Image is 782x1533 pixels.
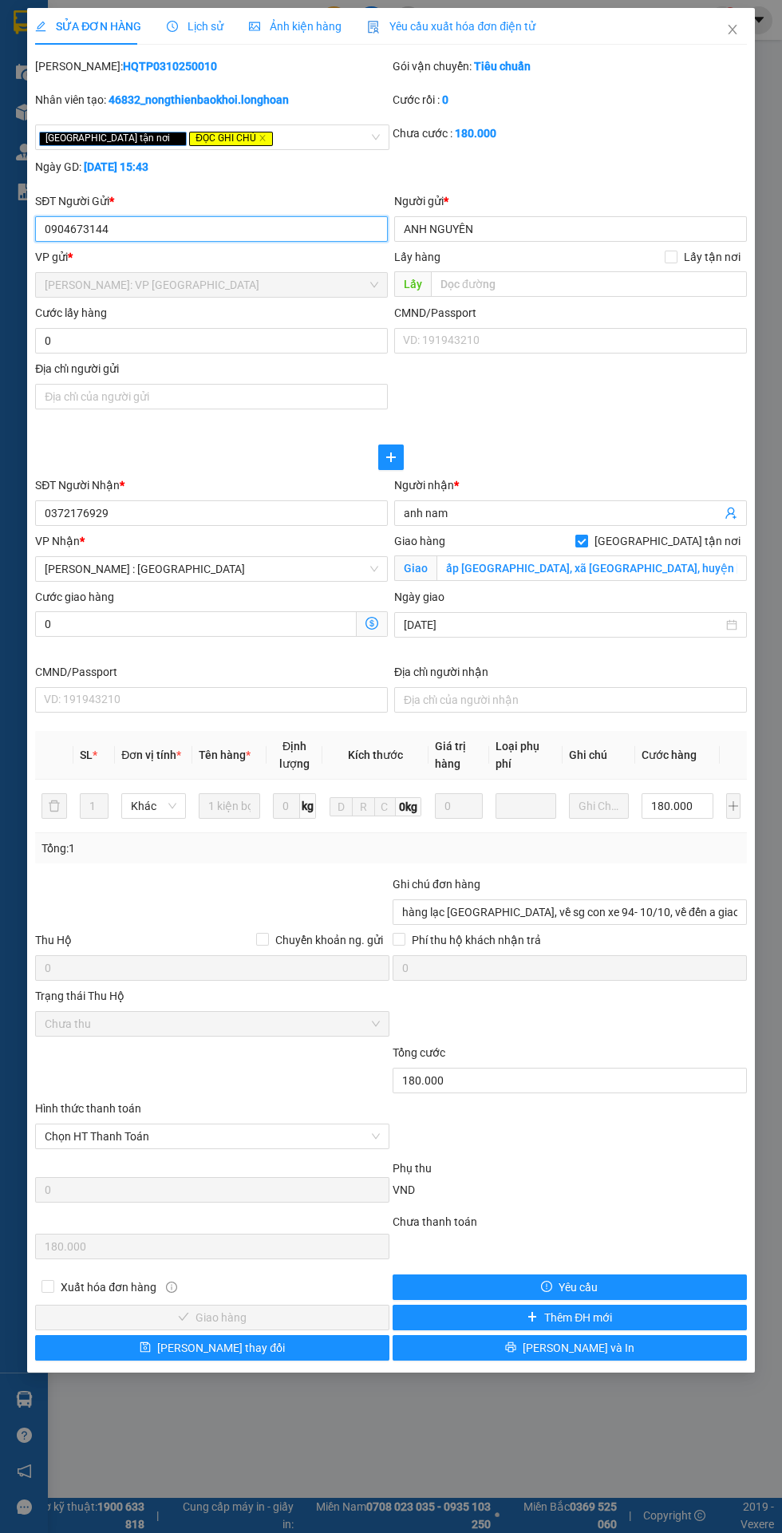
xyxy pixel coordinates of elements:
button: Close [710,8,755,53]
input: Cước giao hàng [35,611,357,637]
span: exclamation-circle [541,1281,552,1294]
input: Giao tận nơi [436,555,747,581]
span: dollar-circle [365,617,378,630]
div: Địa chỉ người nhận [394,663,747,681]
span: Chưa thu [45,1012,380,1036]
span: Lịch sử [167,20,223,33]
span: close [172,134,180,142]
div: Phụ thu [391,1160,748,1177]
div: Chưa cước : [393,124,747,142]
input: VD: Bàn, Ghế [199,793,260,819]
label: Ngày giao [394,591,444,603]
button: exclamation-circleYêu cầu [393,1274,747,1300]
span: close [259,134,267,142]
span: Giá trị hàng [435,740,466,770]
div: Địa chỉ người gửi [35,360,388,377]
span: plus [379,451,403,464]
span: user-add [725,507,737,520]
span: Giao [394,555,436,581]
div: SĐT Người Gửi [35,192,388,210]
th: Loại phụ phí [489,731,563,780]
b: 0 [442,93,448,106]
span: Định lượng [279,740,310,770]
input: C [374,797,395,816]
span: SỬA ĐƠN HÀNG [35,20,141,33]
span: Yêu cầu [559,1278,598,1296]
b: 46832_nongthienbaokhoi.longhoan [109,93,289,106]
input: Địa chỉ của người nhận [394,687,747,713]
div: Nhân viên tạo: [35,91,389,109]
b: 180.000 [455,127,496,140]
span: Yêu cầu xuất hóa đơn điện tử [367,20,535,33]
input: D [330,797,353,816]
span: ĐỌC GHI CHÚ [189,132,273,146]
button: save[PERSON_NAME] thay đổi [35,1335,389,1361]
input: Ngày giao [404,616,723,634]
span: Khác [131,794,176,818]
span: 0kg [396,797,421,816]
div: [PERSON_NAME]: [35,57,389,75]
span: edit [35,21,46,32]
input: 0 [435,793,483,819]
span: Chọn HT Thanh Toán [45,1124,380,1148]
div: Ngày GD: [35,158,389,176]
span: Chuyển khoản ng. gửi [269,931,389,949]
span: [PERSON_NAME] thay đổi [157,1339,285,1357]
span: Cước hàng [642,749,697,761]
div: Gói vận chuyển: [393,57,747,75]
button: checkGiao hàng [35,1305,389,1330]
span: plus [527,1311,538,1324]
span: Tổng cước [393,1046,445,1059]
div: VP gửi [35,248,388,266]
span: clock-circle [167,21,178,32]
b: Tiêu chuẩn [474,60,531,73]
span: picture [249,21,260,32]
input: Dọc đường [431,271,747,297]
span: info-circle [166,1282,177,1293]
label: Ghi chú đơn hàng [393,878,480,891]
span: Hồ Chí Minh : Kho Quận 12 [45,557,378,581]
div: Trạng thái Thu Hộ [35,987,389,1005]
span: Thu Hộ [35,934,72,946]
span: Lấy tận nơi [677,248,747,266]
button: plus [726,793,741,819]
button: plusThêm ĐH mới [393,1305,747,1330]
input: R [352,797,375,816]
input: Ghi chú đơn hàng [393,899,747,925]
span: Tên hàng [199,749,251,761]
div: Tổng: 1 [41,840,391,857]
b: HQTP0310250010 [123,60,217,73]
span: printer [505,1341,516,1354]
label: Cước lấy hàng [35,306,107,319]
span: [PERSON_NAME] và In [523,1339,634,1357]
input: Ghi Chú [569,793,629,819]
span: [GEOGRAPHIC_DATA] tận nơi [588,532,747,550]
div: Cước rồi : [393,91,747,109]
span: Đơn vị tính [121,749,181,761]
input: Địa chỉ của người gửi [35,384,388,409]
span: Xuất hóa đơn hàng [54,1278,163,1296]
div: Người gửi [394,192,747,210]
span: Giao hàng [394,535,445,547]
span: Thêm ĐH mới [544,1309,612,1326]
span: Lấy hàng [394,251,440,263]
div: CMND/Passport [394,304,747,322]
span: Phí thu hộ khách nhận trả [405,931,547,949]
div: SĐT Người Nhận [35,476,388,494]
button: printer[PERSON_NAME] và In [393,1335,747,1361]
th: Ghi chú [563,731,635,780]
button: plus [378,444,404,470]
b: [DATE] 15:43 [84,160,148,173]
span: [GEOGRAPHIC_DATA] tận nơi [39,132,187,146]
div: Chưa thanh toán [391,1213,748,1231]
span: Lấy [394,271,431,297]
span: VP Nhận [35,535,80,547]
span: Hồ Chí Minh: VP Quận Tân Phú [45,273,378,297]
span: VND [393,1183,415,1196]
div: Người nhận [394,476,747,494]
label: Cước giao hàng [35,591,114,603]
input: Cước lấy hàng [35,328,388,354]
span: save [140,1341,151,1354]
span: Kích thước [348,749,403,761]
span: Ảnh kiện hàng [249,20,342,33]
